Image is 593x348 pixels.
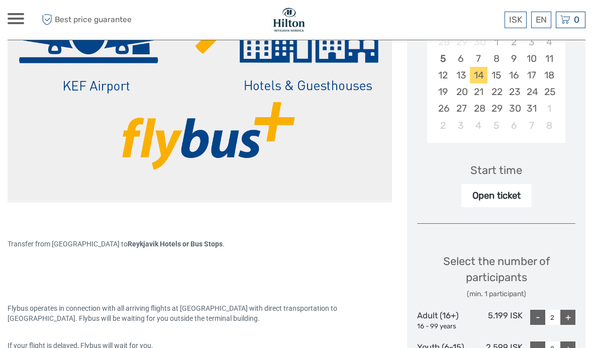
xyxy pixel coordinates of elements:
[540,117,558,134] div: Choose Saturday, November 8th, 2025
[540,34,558,50] div: Not available Saturday, October 4th, 2025
[487,50,505,67] div: Choose Wednesday, October 8th, 2025
[505,100,523,117] div: Choose Thursday, October 30th, 2025
[461,184,532,207] div: Open ticket
[523,100,540,117] div: Choose Friday, October 31st, 2025
[487,117,505,134] div: Choose Wednesday, November 5th, 2025
[470,67,487,83] div: Choose Tuesday, October 14th, 2025
[470,100,487,117] div: Choose Tuesday, October 28th, 2025
[434,117,452,134] div: Choose Sunday, November 2nd, 2025
[452,117,470,134] div: Choose Monday, November 3rd, 2025
[417,310,470,331] div: Adult (16+)
[434,34,452,50] div: Not available Sunday, September 28th, 2025
[505,50,523,67] div: Choose Thursday, October 9th, 2025
[430,34,562,134] div: month 2025-10
[487,100,505,117] div: Choose Wednesday, October 29th, 2025
[540,100,558,117] div: Choose Saturday, November 1st, 2025
[560,310,575,325] div: +
[39,12,152,28] span: Best price guarantee
[452,83,470,100] div: Choose Monday, October 20th, 2025
[523,50,540,67] div: Choose Friday, October 10th, 2025
[572,15,581,25] span: 0
[434,100,452,117] div: Choose Sunday, October 26th, 2025
[509,15,522,25] span: ISK
[223,240,225,248] span: .
[417,322,470,331] div: 16 - 99 years
[505,67,523,83] div: Choose Thursday, October 16th, 2025
[540,67,558,83] div: Choose Saturday, October 18th, 2025
[470,162,522,178] div: Start time
[452,100,470,117] div: Choose Monday, October 27th, 2025
[417,289,575,299] div: (min. 1 participant)
[540,83,558,100] div: Choose Saturday, October 25th, 2025
[540,50,558,67] div: Choose Saturday, October 11th, 2025
[452,34,470,50] div: Not available Monday, September 29th, 2025
[434,67,452,83] div: Choose Sunday, October 12th, 2025
[434,83,452,100] div: Choose Sunday, October 19th, 2025
[452,67,470,83] div: Choose Monday, October 13th, 2025
[470,50,487,67] div: Choose Tuesday, October 7th, 2025
[128,240,223,248] strong: Reykjavik Hotels or Bus Stops
[505,83,523,100] div: Choose Thursday, October 23rd, 2025
[487,83,505,100] div: Choose Wednesday, October 22nd, 2025
[531,12,551,28] div: EN
[523,67,540,83] div: Choose Friday, October 17th, 2025
[452,50,470,67] div: Choose Monday, October 6th, 2025
[505,34,523,50] div: Not available Thursday, October 2nd, 2025
[417,253,575,299] div: Select the number of participants
[530,310,545,325] div: -
[470,117,487,134] div: Choose Tuesday, November 4th, 2025
[271,8,307,32] img: 1846-e7c6c28a-36f7-44b6-aaf6-bfd1581794f2_logo_small.jpg
[470,34,487,50] div: Not available Tuesday, September 30th, 2025
[8,304,339,322] span: Flybus operates in connection with all arriving flights at [GEOGRAPHIC_DATA] with direct transpor...
[8,240,223,248] span: Transfer from [GEOGRAPHIC_DATA] to
[523,83,540,100] div: Choose Friday, October 24th, 2025
[470,83,487,100] div: Choose Tuesday, October 21st, 2025
[487,34,505,50] div: Not available Wednesday, October 1st, 2025
[523,117,540,134] div: Choose Friday, November 7th, 2025
[434,50,452,67] div: Choose Sunday, October 5th, 2025
[505,117,523,134] div: Choose Thursday, November 6th, 2025
[470,310,523,331] div: 5.199 ISK
[487,67,505,83] div: Choose Wednesday, October 15th, 2025
[523,34,540,50] div: Not available Friday, October 3rd, 2025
